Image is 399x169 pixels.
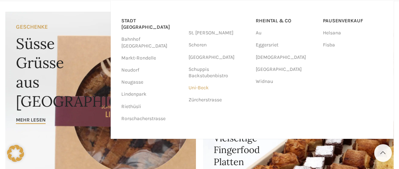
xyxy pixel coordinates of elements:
a: Fisba [323,39,383,51]
a: Eggersriet [256,39,316,51]
a: Uni-Beck [189,82,249,94]
a: Widnau [256,75,316,88]
a: Schuppis Backstubenbistro [189,63,249,82]
a: Bahnhof [GEOGRAPHIC_DATA] [121,33,181,52]
a: Neudorf [121,64,181,76]
a: Zürcherstrasse [189,94,249,106]
a: Riethüsli [121,101,181,113]
a: St. [PERSON_NAME] [189,27,249,39]
a: Rorschacherstrasse [121,113,181,125]
a: [DEMOGRAPHIC_DATA] [256,51,316,63]
a: Au [256,27,316,39]
a: Lindenpark [121,88,181,100]
a: Schoren [189,39,249,51]
a: [GEOGRAPHIC_DATA] [256,63,316,75]
a: RHEINTAL & CO [256,15,316,27]
a: Pausenverkauf [323,15,383,27]
a: Markt-Rondelle [121,52,181,64]
a: Stadt [GEOGRAPHIC_DATA] [121,15,181,33]
a: Neugasse [121,76,181,88]
a: Scroll to top button [374,144,392,162]
a: [GEOGRAPHIC_DATA] [189,51,249,63]
a: Helsana [323,27,383,39]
